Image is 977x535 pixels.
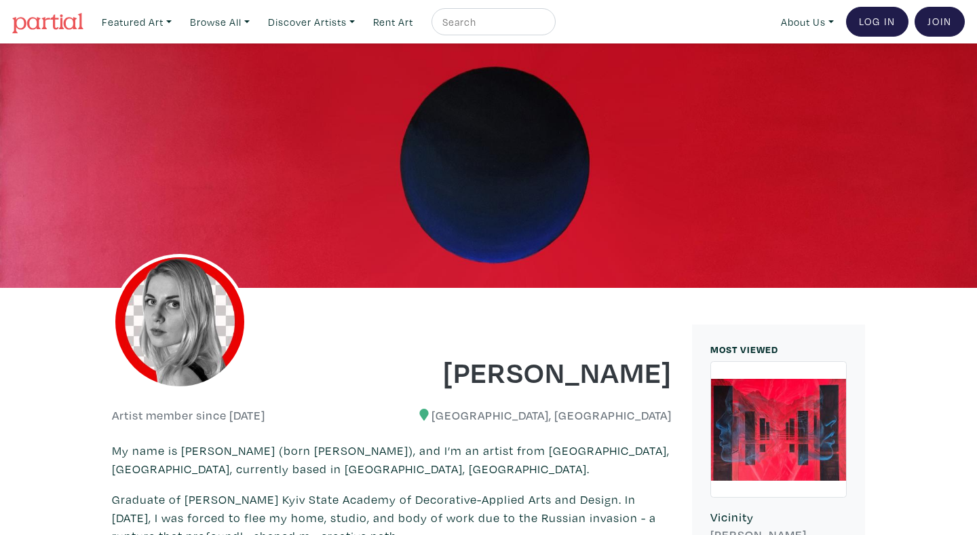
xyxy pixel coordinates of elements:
a: Log In [846,7,908,37]
h6: Artist member since [DATE] [112,408,265,423]
input: Search [441,14,543,31]
a: Join [915,7,965,37]
a: Rent Art [367,8,419,36]
h1: [PERSON_NAME] [402,353,672,390]
h6: Vicinity [710,510,847,525]
img: phpThumb.php [112,254,248,390]
a: Browse All [184,8,256,36]
a: About Us [775,8,840,36]
a: Featured Art [96,8,178,36]
a: Discover Artists [262,8,361,36]
h6: [GEOGRAPHIC_DATA], [GEOGRAPHIC_DATA] [402,408,672,423]
small: MOST VIEWED [710,343,778,356]
p: My name is [PERSON_NAME] (born [PERSON_NAME]), and I’m an artist from [GEOGRAPHIC_DATA], [GEOGRAP... [112,441,672,478]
